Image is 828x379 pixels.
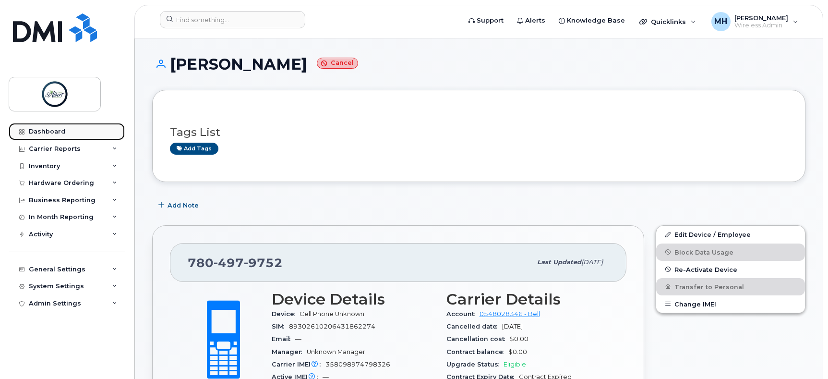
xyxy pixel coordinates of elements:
span: Cell Phone Unknown [300,310,364,318]
a: Edit Device / Employee [656,226,805,243]
a: 0548028346 - Bell [480,310,540,318]
button: Re-Activate Device [656,261,805,278]
span: $0.00 [508,348,527,355]
span: Account [446,310,480,318]
span: SIM [272,323,289,330]
h3: Carrier Details [446,291,610,308]
span: Unknown Manager [307,348,365,355]
button: Transfer to Personal [656,278,805,295]
span: Upgrade Status [446,361,504,368]
span: Cancellation cost [446,335,510,342]
h3: Device Details [272,291,435,308]
small: Cancel [317,58,358,69]
button: Add Note [152,196,207,214]
h1: [PERSON_NAME] [152,56,805,73]
span: Add Note [168,201,199,210]
span: Carrier IMEI [272,361,325,368]
button: Block Data Usage [656,244,805,261]
span: 780 [188,256,283,270]
span: — [295,335,301,342]
span: Email [272,335,295,342]
span: Manager [272,348,307,355]
span: 497 [214,256,244,270]
span: 358098974798326 [325,361,390,368]
span: 9752 [244,256,283,270]
span: 89302610206431862274 [289,323,375,330]
h3: Tags List [170,126,788,138]
span: Last updated [537,258,581,266]
span: [DATE] [581,258,603,266]
span: Eligible [504,361,526,368]
button: Change IMEI [656,295,805,313]
span: Contract balance [446,348,508,355]
span: $0.00 [510,335,528,342]
span: [DATE] [502,323,523,330]
span: Cancelled date [446,323,502,330]
span: Re-Activate Device [674,266,737,273]
span: Device [272,310,300,318]
a: Add tags [170,143,218,155]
